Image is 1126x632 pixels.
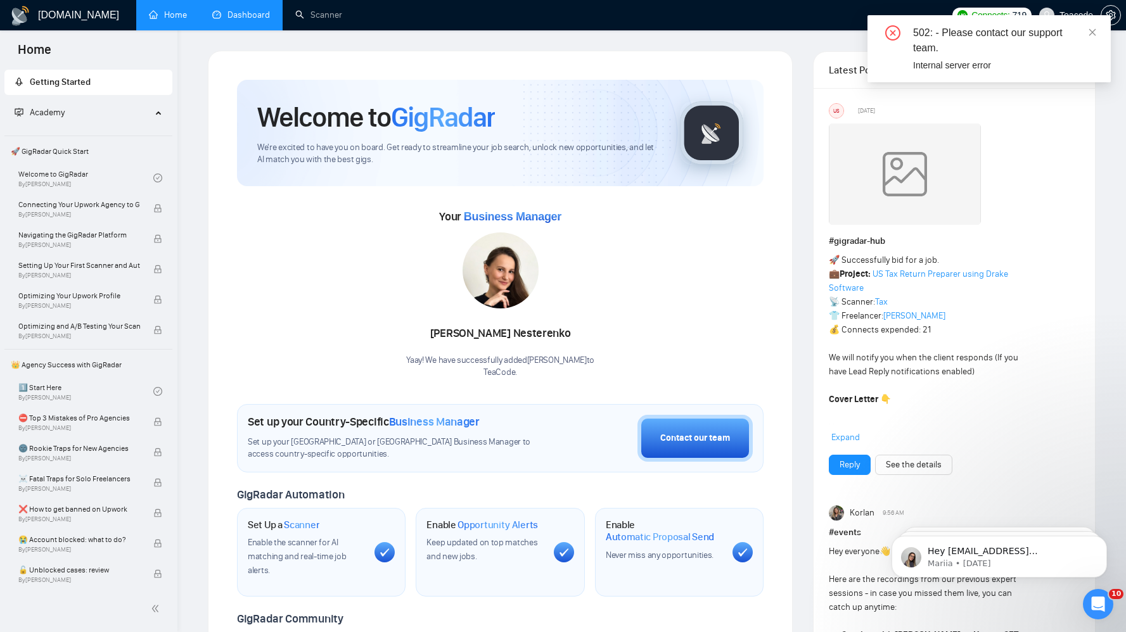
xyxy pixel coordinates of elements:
span: Connects: [971,8,1009,22]
a: US Tax Return Preparer using Drake Software [829,269,1008,293]
span: lock [153,295,162,304]
span: 🔓 Unblocked cases: review [18,564,140,576]
span: Academy [15,107,65,118]
img: weqQh+iSagEgQAAAABJRU5ErkJggg== [829,123,981,225]
div: Yaay! We have successfully added [PERSON_NAME] to [406,355,594,379]
img: upwork-logo.png [957,10,968,20]
span: lock [153,478,162,487]
img: Korlan [829,505,844,521]
a: homeHome [149,9,187,20]
span: Keep updated on top matches and new jobs. [426,537,537,562]
span: 719 [1013,8,1027,22]
span: lock [153,234,162,243]
span: Connecting Your Upwork Agency to GigRadar [18,198,140,211]
span: Setting Up Your First Scanner and Auto-Bidder [18,259,140,272]
p: TeaCode . [406,367,594,379]
h1: Enable [606,519,722,543]
span: lock [153,569,162,578]
span: ☠️ Fatal Traps for Solo Freelancers [18,472,140,485]
span: By [PERSON_NAME] [18,515,140,523]
span: Business Manager [389,415,480,429]
h1: Set Up a [248,519,319,531]
span: lock [153,509,162,517]
button: Reply [829,455,871,475]
span: Korlan [850,506,874,520]
span: GigRadar Automation [237,488,344,502]
div: Internal server error [913,58,1096,72]
h1: Set up your Country-Specific [248,415,480,429]
span: By [PERSON_NAME] [18,455,140,462]
span: GigRadar Community [237,612,343,626]
span: GigRadar [391,100,495,134]
div: Contact our team [660,431,730,445]
span: 10 [1109,589,1123,599]
h1: Welcome to [257,100,495,134]
span: By [PERSON_NAME] [18,576,140,584]
button: Contact our team [637,415,753,462]
span: By [PERSON_NAME] [18,332,140,340]
span: Your [439,210,561,224]
span: check-circle [153,387,162,396]
a: setting [1101,10,1121,20]
img: gigradar-logo.png [680,101,743,165]
a: searchScanner [295,9,342,20]
span: Getting Started [30,77,91,87]
span: By [PERSON_NAME] [18,546,140,553]
span: check-circle [153,174,162,182]
span: close-circle [885,25,900,41]
span: rocket [15,77,23,86]
span: We're excited to have you on board. Get ready to streamline your job search, unlock new opportuni... [257,142,660,166]
span: Optimizing and A/B Testing Your Scanner for Better Results [18,320,140,332]
span: setting [1101,10,1120,20]
span: double-left [151,602,163,615]
span: 👑 Agency Success with GigRadar [6,352,171,377]
span: Academy [30,107,65,118]
h1: # events [829,526,1080,540]
span: By [PERSON_NAME] [18,424,140,432]
img: 1686860398317-65.jpg [463,232,539,308]
span: ❌ How to get banned on Upwork [18,503,140,515]
div: [PERSON_NAME] Nesterenko [406,323,594,344]
a: 1️⃣ Start HereBy[PERSON_NAME] [18,377,153,405]
li: Getting Started [4,70,172,95]
button: See the details [875,455,952,475]
span: Home [8,41,61,67]
iframe: Intercom notifications message [873,509,1126,598]
div: US [829,104,843,118]
span: lock [153,448,162,457]
a: Tax [875,296,888,307]
span: fund-projection-screen [15,108,23,117]
span: lock [153,325,162,334]
span: lock [153,417,162,426]
span: By [PERSON_NAME] [18,302,140,310]
a: dashboardDashboard [212,9,270,20]
span: Never miss any opportunities. [606,550,713,560]
h1: Enable [426,519,538,531]
span: By [PERSON_NAME] [18,485,140,493]
span: close [1088,28,1097,37]
img: logo [10,6,30,26]
a: [PERSON_NAME] [883,310,945,321]
span: Enable the scanner for AI matching and real-time job alerts. [248,537,346,576]
span: By [PERSON_NAME] [18,211,140,218]
button: setting [1101,5,1121,25]
span: user [1042,11,1051,20]
span: lock [153,265,162,274]
span: 9:56 AM [883,507,904,519]
strong: Project: [840,269,871,279]
span: Navigating the GigRadar Platform [18,229,140,241]
span: Business Manager [464,210,561,223]
a: Welcome to GigRadarBy[PERSON_NAME] [18,164,153,192]
h1: # gigradar-hub [829,234,1080,248]
a: Reply [840,458,860,472]
a: See the details [886,458,942,472]
span: Expand [831,432,860,443]
span: Set up your [GEOGRAPHIC_DATA] or [GEOGRAPHIC_DATA] Business Manager to access country-specific op... [248,436,551,460]
iframe: Intercom live chat [1083,589,1113,619]
span: 😭 Account blocked: what to do? [18,533,140,546]
strong: Cover Letter 👇 [829,394,891,405]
